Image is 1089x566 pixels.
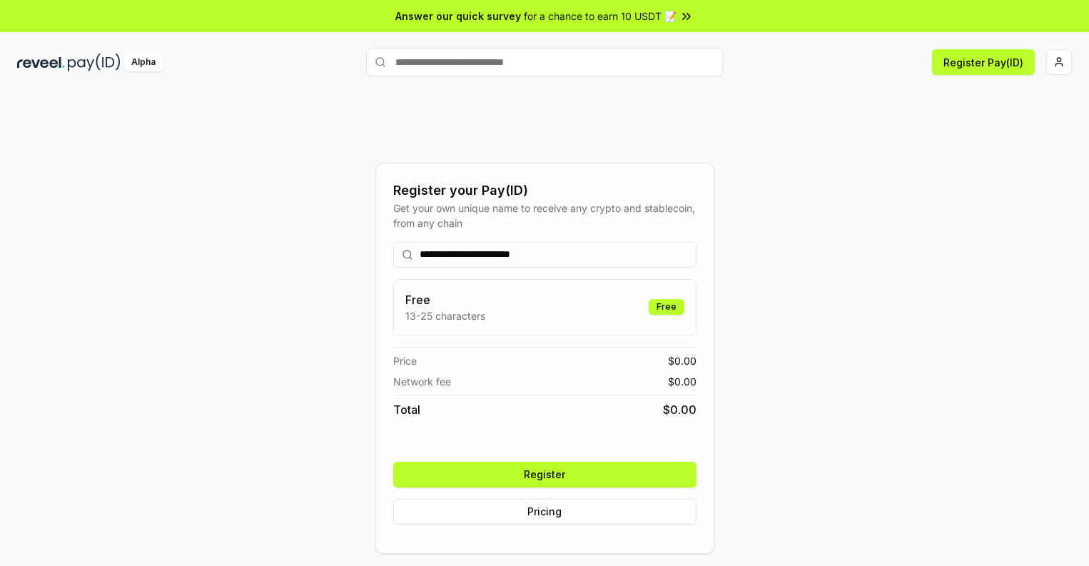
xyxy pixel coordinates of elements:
[668,353,697,368] span: $ 0.00
[405,308,485,323] p: 13-25 characters
[649,299,684,315] div: Free
[393,401,420,418] span: Total
[524,9,677,24] span: for a chance to earn 10 USDT 📝
[393,374,451,389] span: Network fee
[68,54,121,71] img: pay_id
[17,54,65,71] img: reveel_dark
[668,374,697,389] span: $ 0.00
[663,401,697,418] span: $ 0.00
[932,49,1035,75] button: Register Pay(ID)
[393,353,417,368] span: Price
[395,9,521,24] span: Answer our quick survey
[393,181,697,201] div: Register your Pay(ID)
[393,499,697,525] button: Pricing
[393,462,697,487] button: Register
[393,201,697,231] div: Get your own unique name to receive any crypto and stablecoin, from any chain
[405,291,485,308] h3: Free
[123,54,163,71] div: Alpha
